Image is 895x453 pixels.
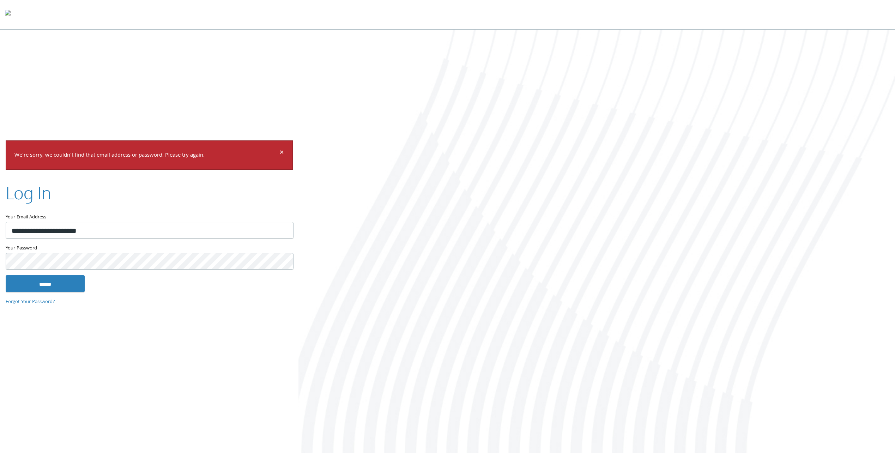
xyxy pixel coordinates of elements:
[279,146,284,160] span: ×
[6,298,55,306] a: Forgot Your Password?
[6,181,51,205] h2: Log In
[5,7,11,22] img: todyl-logo-dark.svg
[14,151,278,161] p: We're sorry, we couldn't find that email address or password. Please try again.
[6,244,293,253] label: Your Password
[279,149,284,158] button: Dismiss alert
